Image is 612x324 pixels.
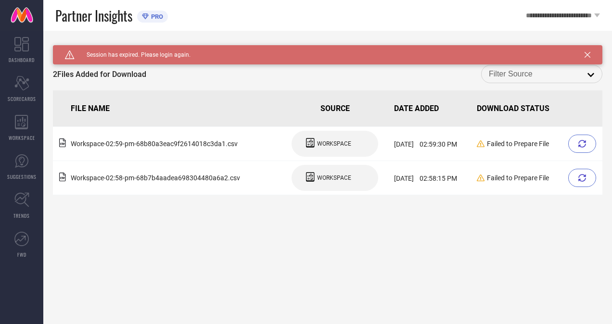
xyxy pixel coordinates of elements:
h1: Downloads [53,45,98,53]
th: DOWNLOAD STATUS [473,90,602,127]
span: WORKSPACE [9,134,35,141]
span: SUGGESTIONS [7,173,37,180]
span: WORKSPACE [317,140,351,147]
span: Workspace - 02:59-pm - 68b80a3eac9f2614018c3da1 .csv [71,140,238,148]
span: PRO [149,13,163,20]
span: Partner Insights [55,6,132,25]
span: [DATE] 02:59:30 PM [394,140,457,148]
span: DASHBOARD [9,56,35,63]
span: 2 Files Added for Download [53,70,146,79]
div: Retry [568,135,596,153]
span: [DATE] 02:58:15 PM [394,174,457,182]
th: FILE NAME [53,90,280,127]
span: WORKSPACE [317,174,351,181]
span: Failed to Prepare File [487,140,549,148]
span: TRENDS [13,212,30,219]
span: Session has expired. Please login again. [75,51,191,58]
span: Failed to Prepare File [487,174,549,182]
div: Retry [568,169,596,187]
span: Workspace - 02:58-pm - 68b7b4aadea698304480a6a2 .csv [71,174,240,182]
span: SCORECARDS [8,95,36,102]
th: SOURCE [280,90,390,127]
span: FWD [17,251,26,258]
th: DATE ADDED [390,90,473,127]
